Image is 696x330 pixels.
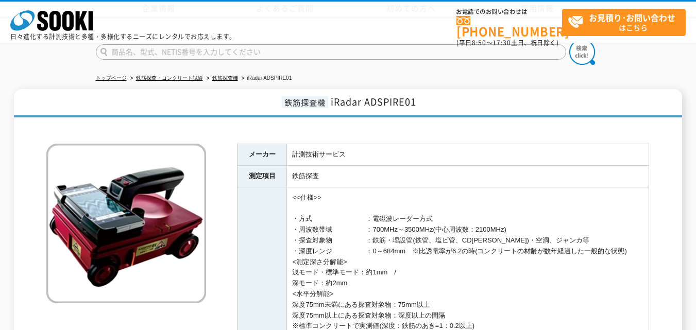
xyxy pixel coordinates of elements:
[568,9,685,35] span: はこちら
[287,144,649,166] td: 計測技術サービス
[287,165,649,187] td: 鉄筋探査
[96,44,566,60] input: 商品名、型式、NETIS番号を入力してください
[569,39,595,65] img: btn_search.png
[237,165,287,187] th: 測定項目
[493,38,511,47] span: 17:30
[136,75,203,81] a: 鉄筋探査・コンクリート試験
[46,144,206,303] img: iRadar ADSPIRE01
[96,75,127,81] a: トップページ
[240,73,292,84] li: iRadar ADSPIRE01
[562,9,686,36] a: お見積り･お問い合わせはこちら
[10,33,236,40] p: 日々進化する計測技術と多種・多様化するニーズにレンタルでお応えします。
[456,16,562,37] a: [PHONE_NUMBER]
[212,75,238,81] a: 鉄筋探査機
[589,11,675,24] strong: お見積り･お問い合わせ
[331,95,416,109] span: iRadar ADSPIRE01
[237,144,287,166] th: メーカー
[456,38,558,47] span: (平日 ～ 土日、祝日除く)
[472,38,486,47] span: 8:50
[282,96,328,108] span: 鉄筋探査機
[456,9,562,15] span: お電話でのお問い合わせは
